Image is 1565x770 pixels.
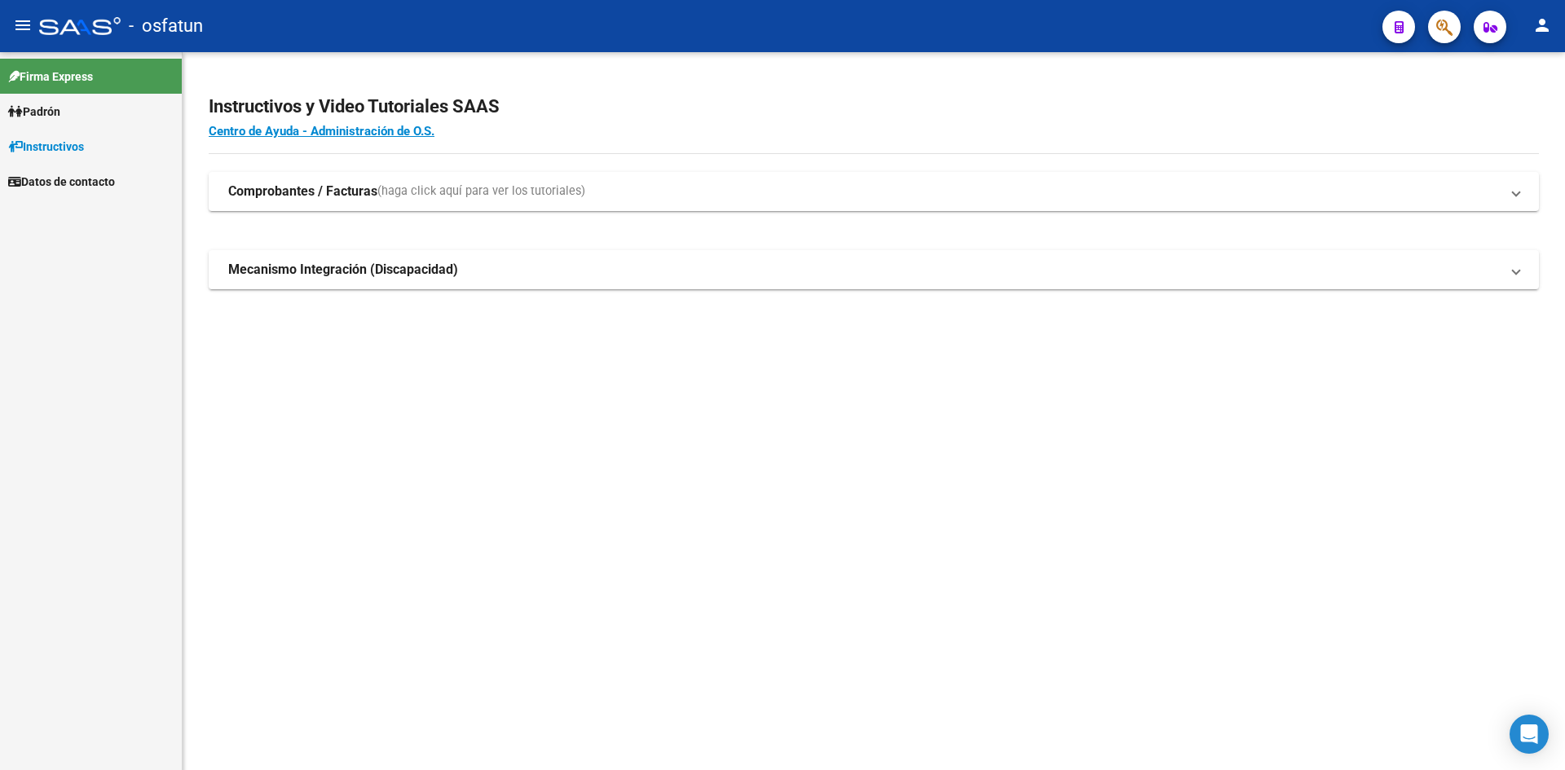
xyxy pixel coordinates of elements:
strong: Comprobantes / Facturas [228,183,377,200]
mat-expansion-panel-header: Mecanismo Integración (Discapacidad) [209,250,1539,289]
strong: Mecanismo Integración (Discapacidad) [228,261,458,279]
span: Firma Express [8,68,93,86]
span: (haga click aquí para ver los tutoriales) [377,183,585,200]
mat-expansion-panel-header: Comprobantes / Facturas(haga click aquí para ver los tutoriales) [209,172,1539,211]
mat-icon: person [1532,15,1552,35]
span: Instructivos [8,138,84,156]
a: Centro de Ayuda - Administración de O.S. [209,124,434,139]
div: Open Intercom Messenger [1510,715,1549,754]
h2: Instructivos y Video Tutoriales SAAS [209,91,1539,122]
mat-icon: menu [13,15,33,35]
span: Datos de contacto [8,173,115,191]
span: - osfatun [129,8,203,44]
span: Padrón [8,103,60,121]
